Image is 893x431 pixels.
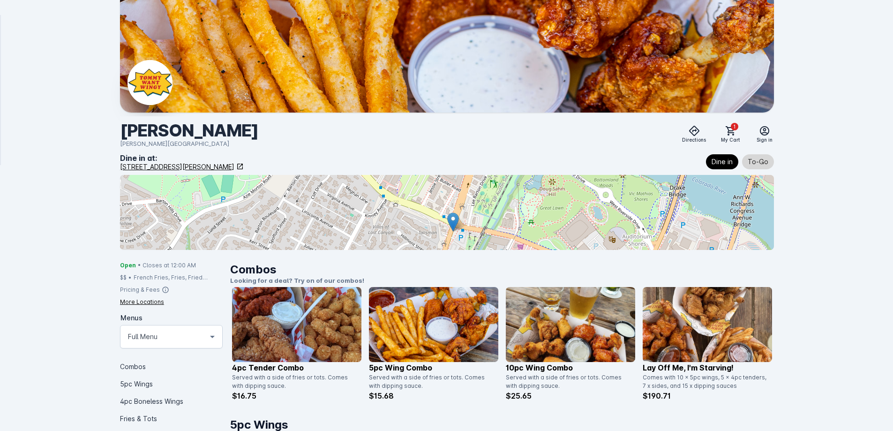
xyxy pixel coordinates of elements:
div: Fries & Tots [120,410,223,427]
div: More Locations [120,298,164,306]
div: Dine in at: [120,152,244,164]
mat-chip-listbox: Fulfillment [706,152,774,171]
mat-select-trigger: Full Menu [128,331,158,342]
img: Marker [447,212,459,232]
div: Served with a side of fries or tots. Comes with dipping sauce. [506,373,630,390]
div: French Fries, Fries, Fried Chicken, Tots, Buffalo Wings, Chicken, Wings, Fried Pickles [134,273,223,282]
div: [STREET_ADDRESS][PERSON_NAME] [120,162,234,172]
div: Comes with 10 x 5pc wings, 5 x 4pc tenders, 7 x sides, and 15 x dipping sauces [643,373,766,390]
p: 10pc Wing Combo [506,362,635,373]
img: catalog item [506,287,635,362]
span: 1 [731,123,738,130]
p: Lay off me, I'm starving! [643,362,772,373]
p: $16.75 [232,390,361,401]
div: 5pc Wings [120,375,223,393]
div: Pricing & Fees [120,286,160,294]
div: [PERSON_NAME][GEOGRAPHIC_DATA] [120,139,258,149]
div: [PERSON_NAME] [120,120,258,141]
span: Directions [682,136,706,144]
span: Dine in [712,156,733,167]
div: Served with a side of fries or tots. Comes with dipping sauce. [369,373,493,390]
span: To-Go [748,156,768,167]
p: 5pc Wing Combo [369,362,498,373]
img: Business Logo [128,60,173,105]
div: Combos [120,358,223,375]
h1: Combos [230,261,774,278]
div: $$ [120,273,127,282]
p: 4pc Tender Combo [232,362,361,373]
p: Looking for a deal? Try on of our combos! [230,276,774,286]
div: Served with a side of fries or tots. Comes with dipping sauce. [232,373,356,390]
img: catalog item [643,287,772,362]
mat-label: Menus [120,314,143,322]
button: 1 [721,121,740,140]
div: • [128,273,132,282]
img: catalog item [369,287,498,362]
img: catalog item [232,287,361,362]
span: • Closes at 12:00 AM [138,261,196,270]
span: Open [120,261,136,270]
div: 4pc Boneless Wings [120,393,223,410]
p: $190.71 [643,390,772,401]
p: $15.68 [369,390,498,401]
p: $25.65 [506,390,635,401]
